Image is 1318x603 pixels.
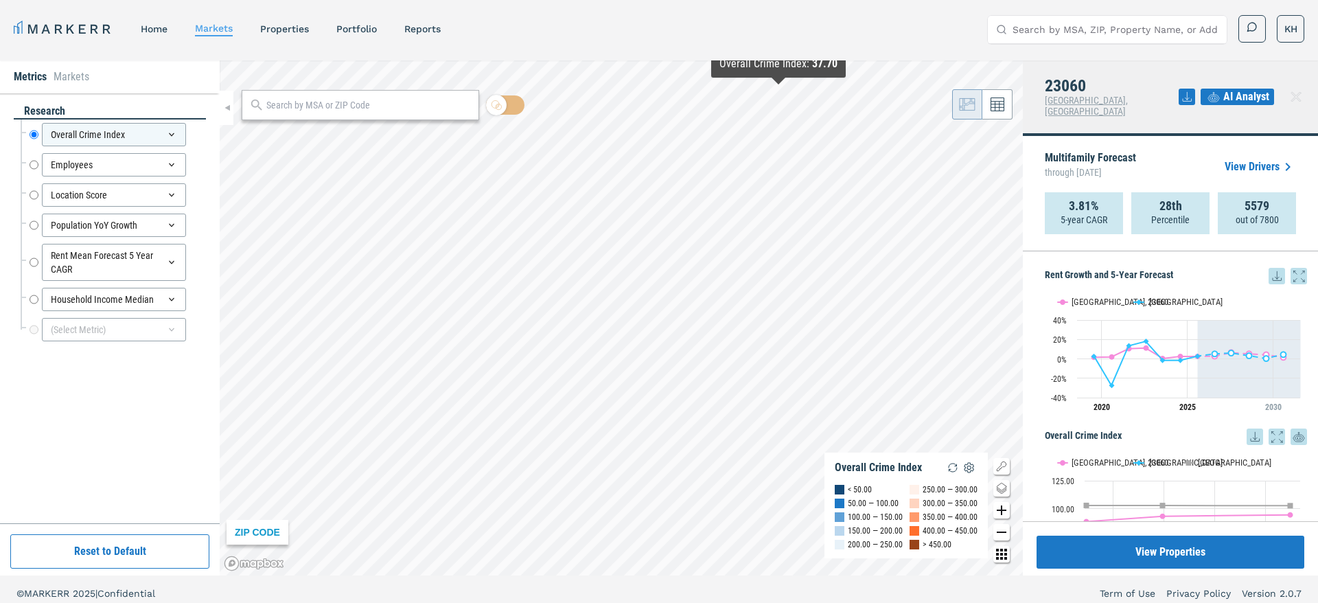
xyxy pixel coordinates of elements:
[1265,402,1282,412] tspan: 2030
[923,483,978,497] div: 250.00 — 300.00
[1179,402,1196,412] tspan: 2025
[266,98,471,113] input: Search by MSA or ZIP Code
[1223,89,1269,105] span: AI Analyst
[1229,350,1234,356] path: Thursday, 29 Jul, 20:00, 5.98. 23060.
[923,510,978,524] div: 350.00 — 400.00
[848,483,872,497] div: < 50.00
[1045,268,1307,284] h5: Rent Growth and 5-Year Forecast
[1160,503,1166,508] path: Thursday, 14 Dec, 19:00, 102.85286. USA.
[1045,284,1307,422] svg: Interactive chart
[14,69,47,85] li: Metrics
[14,104,206,120] div: research
[1045,95,1128,117] span: [GEOGRAPHIC_DATA], [GEOGRAPHIC_DATA]
[1242,587,1302,600] a: Version 2.0.7
[1198,457,1271,468] text: [GEOGRAPHIC_DATA]
[923,524,978,538] div: 400.00 — 450.00
[1277,15,1304,43] button: KH
[1281,352,1286,357] path: Monday, 29 Jul, 20:00, 4.47. 23060.
[993,480,1010,497] button: Change style map button
[336,23,377,34] a: Portfolio
[42,183,186,207] div: Location Score
[195,23,233,34] a: markets
[42,123,186,146] div: Overall Crime Index
[848,510,903,524] div: 100.00 — 150.00
[835,461,922,475] div: Overall Crime Index
[1053,316,1067,326] text: 40%
[1148,457,1168,468] text: 23060
[1160,513,1166,519] path: Thursday, 14 Dec, 19:00, 93.2719409651516. Richmond, VA.
[848,524,903,538] div: 150.00 — 200.00
[1160,358,1166,363] path: Saturday, 29 Jul, 20:00, -1.68. 23060.
[1212,351,1218,356] path: Wednesday, 29 Jul, 20:00, 5.11. 23060.
[1052,505,1074,514] text: 100.00
[220,60,1023,576] canvas: Map
[260,23,309,34] a: properties
[42,288,186,311] div: Household Income Median
[1045,429,1307,445] h5: Overall Crime Index
[16,588,24,599] span: ©
[14,19,113,38] a: MARKERR
[1045,152,1136,181] p: Multifamily Forecast
[1134,297,1170,307] button: Show 23060
[1247,353,1252,359] path: Saturday, 29 Jul, 20:00, 3.23. 23060.
[42,244,186,281] div: Rent Mean Forecast 5 Year CAGR
[1045,284,1307,422] div: Rent Growth and 5-Year Forecast. Highcharts interactive chart.
[1126,343,1132,348] path: Thursday, 29 Jul, 20:00, 13.42. 23060.
[1045,77,1179,95] h4: 23060
[1109,383,1115,388] path: Wednesday, 29 Jul, 20:00, -27.4. 23060.
[224,556,284,571] a: Mapbox logo
[1069,199,1099,213] strong: 3.81%
[1053,335,1067,345] text: 20%
[404,23,441,34] a: reports
[993,458,1010,475] button: Show/Hide Legend Map Button
[923,538,951,551] div: > 450.00
[1166,587,1231,600] a: Privacy Policy
[812,57,837,70] b: 37.70
[1225,159,1296,175] a: View Drivers
[97,588,155,599] span: Confidential
[993,546,1010,562] button: Other options map button
[54,69,89,85] li: Markets
[1159,199,1182,213] strong: 28th
[1288,503,1293,508] path: Thursday, 14 Dec, 19:00, 102.697279. USA.
[993,502,1010,519] button: Zoom in map button
[1061,213,1107,227] p: 5-year CAGR
[1045,163,1136,181] span: through [DATE]
[24,588,73,599] span: MARKERR
[227,520,288,545] div: ZIP CODE
[1084,503,1089,508] path: Monday, 14 Dec, 19:00, 102.949897. USA.
[1037,536,1304,569] button: View Properties
[1178,358,1183,363] path: Monday, 29 Jul, 20:00, -1.66. 23060.
[1072,457,1223,468] text: [GEOGRAPHIC_DATA], [GEOGRAPHIC_DATA]
[1057,355,1067,365] text: 0%
[1058,297,1120,307] button: Show Richmond, VA
[1288,512,1293,518] path: Thursday, 14 Dec, 19:00, 94.4166031722724. Richmond, VA.
[1084,503,1293,508] g: USA, line 3 of 3 with 3 data points.
[993,524,1010,541] button: Zoom out map button
[141,23,167,34] a: home
[1052,477,1074,486] text: 125.00
[848,538,903,551] div: 200.00 — 250.00
[945,459,961,476] img: Reload Legend
[1051,394,1067,403] text: -40%
[1091,354,1097,359] path: Monday, 29 Jul, 20:00, 2.46. 23060.
[1109,354,1115,359] path: Wednesday, 29 Jul, 20:00, 2. Richmond, VA.
[1264,356,1269,361] path: Sunday, 29 Jul, 20:00, 0.34. 23060.
[719,56,837,72] div: Overall Crime Index :
[961,459,978,476] img: Settings
[42,214,186,237] div: Population YoY Growth
[42,153,186,177] div: Employees
[10,534,209,569] button: Reset to Default
[1236,213,1279,227] p: out of 7800
[1151,213,1190,227] p: Percentile
[1284,22,1297,36] span: KH
[42,318,186,341] div: (Select Metric)
[1100,587,1155,600] a: Term of Use
[1195,353,1201,359] path: Tuesday, 29 Jul, 20:00, 2.7. 23060.
[1094,402,1110,412] tspan: 2020
[1013,16,1218,43] input: Search by MSA, ZIP, Property Name, or Address
[1201,89,1274,105] button: AI Analyst
[1245,199,1269,213] strong: 5579
[1051,374,1067,384] text: -20%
